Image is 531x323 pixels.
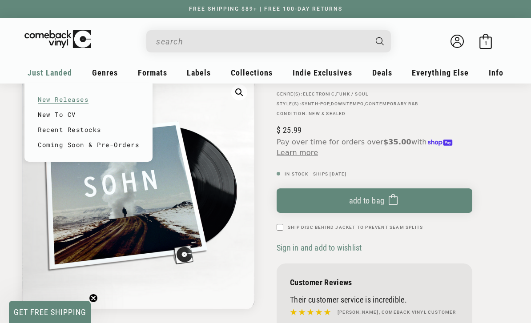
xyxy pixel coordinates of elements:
[303,92,335,96] a: Electronic
[277,92,472,97] p: GENRE(S): ,
[38,122,139,137] a: Recent Restocks
[336,92,368,96] a: Funk / Soul
[277,243,364,253] button: Sign in and add to wishlist
[338,309,456,316] h4: [PERSON_NAME], Comeback Vinyl customer
[38,92,139,107] a: New Releases
[290,278,459,287] p: Customer Reviews
[412,68,469,77] span: Everything Else
[277,171,472,177] p: In Stock - Ships [DATE]
[368,30,392,52] button: Search
[331,101,364,106] a: Downtempo
[138,68,167,77] span: Formats
[372,68,392,77] span: Deals
[277,188,472,213] button: Add to bag
[180,6,351,12] a: FREE SHIPPING $89+ | FREE 100-DAY RETURNS
[277,243,362,252] span: Sign in and add to wishlist
[38,137,139,152] a: Coming Soon & Pre-Orders
[277,125,281,135] span: $
[302,101,330,106] a: Synth-pop
[349,196,385,205] span: Add to bag
[293,68,352,77] span: Indie Exclusives
[484,40,487,47] span: 1
[277,101,472,107] p: STYLE(S): , ,
[28,68,72,77] span: Just Landed
[277,111,472,116] p: Condition: New & Sealed
[146,30,391,52] div: Search
[9,301,91,323] div: GET FREE SHIPPINGClose teaser
[365,101,418,106] a: Contemporary R&B
[187,68,211,77] span: Labels
[290,307,331,318] img: star5.svg
[14,307,86,317] span: GET FREE SHIPPING
[489,68,503,77] span: Info
[288,224,423,231] label: Ship Disc Behind Jacket To Prevent Seam Splits
[290,295,459,304] p: Their customer service is incredible.
[92,68,118,77] span: Genres
[277,125,302,135] span: 25.99
[156,32,367,51] input: When autocomplete results are available use up and down arrows to review and enter to select
[231,68,273,77] span: Collections
[89,294,98,303] button: Close teaser
[38,107,139,122] a: New To CV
